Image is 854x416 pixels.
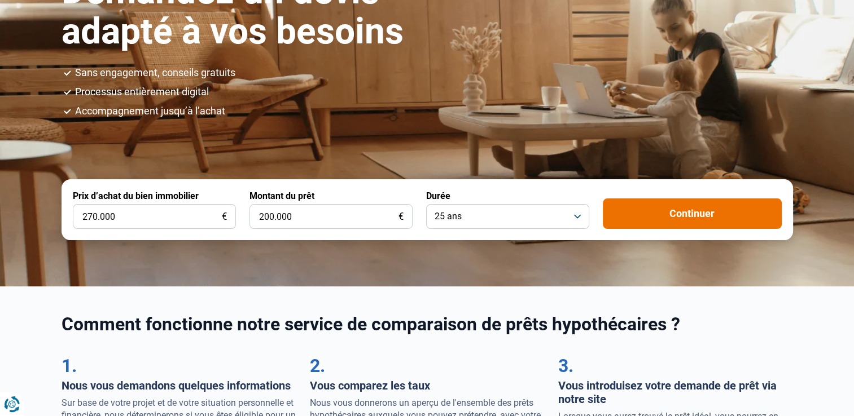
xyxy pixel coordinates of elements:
[75,87,793,97] li: Processus entièrement digital
[310,379,545,392] h3: Vous comparez les taux
[75,106,793,116] li: Accompagnement jusqu’à l’achat
[62,355,77,377] span: 1.
[426,191,450,201] label: Durée
[603,198,782,229] button: Continuer
[310,355,325,377] span: 2.
[398,212,404,222] span: €
[62,313,793,335] h2: Comment fonctionne notre service de comparaison de prêts hypothécaires ?
[73,191,199,201] label: Prix d’achat du bien immobilier
[62,379,296,392] h3: Nous vous demandons quelques informations
[222,212,227,222] span: €
[249,191,314,201] label: Montant du prêt
[435,210,462,223] span: 25 ans
[426,204,589,229] button: 25 ans
[558,379,793,406] h3: Vous introduisez votre demande de prêt via notre site
[75,68,793,78] li: Sans engagement, conseils gratuits
[558,355,573,377] span: 3.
